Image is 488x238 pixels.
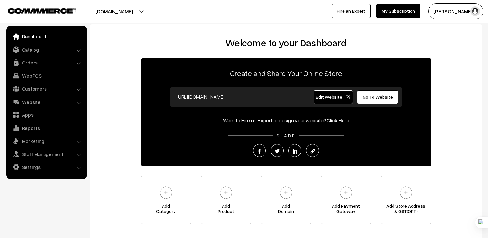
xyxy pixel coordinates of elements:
[326,117,349,124] a: Click Here
[470,6,480,16] img: user
[277,184,295,202] img: plus.svg
[8,148,85,160] a: Staff Management
[321,176,371,224] a: Add PaymentGateway
[376,4,420,18] a: My Subscription
[273,133,299,138] span: SHARE
[97,37,475,49] h2: Welcome to your Dashboard
[157,184,175,202] img: plus.svg
[201,203,251,216] span: Add Product
[141,176,191,224] a: AddCategory
[8,109,85,121] a: Apps
[363,94,393,100] span: Go To Website
[201,176,251,224] a: AddProduct
[357,90,399,104] a: Go To Website
[8,44,85,55] a: Catalog
[381,176,431,224] a: Add Store Address& GST(OPT)
[316,94,350,100] span: Edit Website
[321,203,371,216] span: Add Payment Gateway
[332,4,371,18] a: Hire an Expert
[428,3,483,19] button: [PERSON_NAME]…
[8,31,85,42] a: Dashboard
[8,161,85,173] a: Settings
[8,57,85,68] a: Orders
[397,184,415,202] img: plus.svg
[8,6,65,14] a: COMMMERCE
[73,3,155,19] button: [DOMAIN_NAME]
[381,203,431,216] span: Add Store Address & GST(OPT)
[217,184,235,202] img: plus.svg
[141,116,431,124] div: Want to Hire an Expert to design your website?
[8,122,85,134] a: Reports
[141,67,431,79] p: Create and Share Your Online Store
[141,203,191,216] span: Add Category
[8,96,85,108] a: Website
[314,90,353,104] a: Edit Website
[8,8,76,13] img: COMMMERCE
[261,203,311,216] span: Add Domain
[8,83,85,94] a: Customers
[261,176,311,224] a: AddDomain
[337,184,355,202] img: plus.svg
[8,135,85,147] a: Marketing
[8,70,85,82] a: WebPOS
